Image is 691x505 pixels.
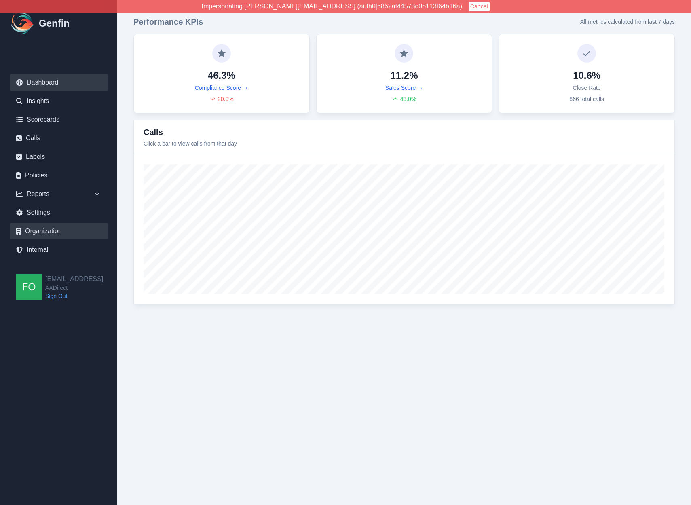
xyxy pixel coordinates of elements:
a: Compliance Score → [195,84,248,92]
a: Sign Out [45,292,103,300]
h4: 11.2% [390,69,418,82]
h2: [EMAIL_ADDRESS] [45,274,103,284]
h3: Calls [144,127,237,138]
a: Calls [10,130,108,146]
h4: 10.6% [573,69,600,82]
p: 866 total calls [569,95,604,103]
h4: 46.3% [208,69,235,82]
h3: Performance KPIs [133,16,203,27]
button: Cancel [469,2,490,11]
a: Sales Score → [385,84,423,92]
a: Organization [10,223,108,239]
div: Reports [10,186,108,202]
span: AADirect [45,284,103,292]
img: founders@genfin.ai [16,274,42,300]
a: Settings [10,205,108,221]
a: Internal [10,242,108,258]
div: 20.0 % [209,95,234,103]
a: Scorecards [10,112,108,128]
a: Policies [10,167,108,184]
img: Logo [10,11,36,36]
a: Insights [10,93,108,109]
p: All metrics calculated from last 7 days [580,18,675,26]
p: Close Rate [573,84,601,92]
div: 43.0 % [392,95,416,103]
h1: Genfin [39,17,70,30]
a: Labels [10,149,108,165]
a: Dashboard [10,74,108,91]
p: Click a bar to view calls from that day [144,139,237,148]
